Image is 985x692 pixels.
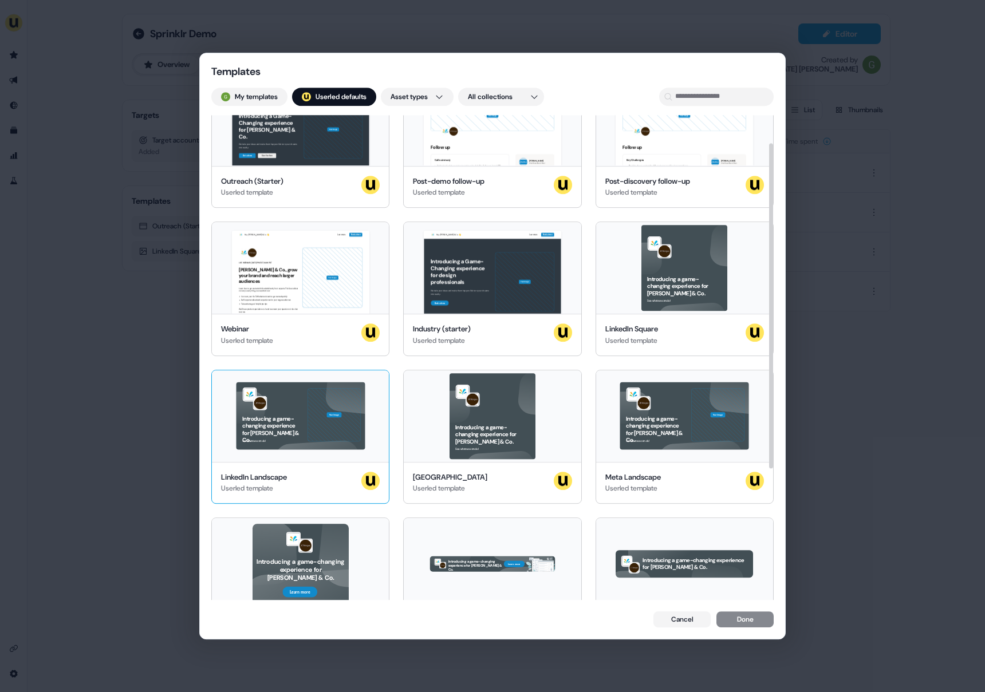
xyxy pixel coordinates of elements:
[596,74,774,208] button: Your imageFollow upKey Challenges Breaking down content for different personas/buying committees ...
[221,187,283,198] div: Userled template
[413,483,487,494] div: Userled template
[361,472,380,490] img: userled logo
[361,323,380,342] img: userled logo
[381,88,454,106] button: Asset types
[605,323,658,335] div: LinkedIn Square
[458,88,544,106] button: All collections
[211,517,389,652] button: Introducing a game-changing experience for [PERSON_NAME] & Co.Learn more
[468,91,513,102] span: All collections
[221,176,283,187] div: Outreach (Starter)
[605,176,690,187] div: Post-discovery follow-up
[746,176,764,194] img: userled logo
[403,517,581,652] button: Introducing a game-changing experience for [PERSON_NAME] & Co.Learn more
[653,611,711,627] button: Cancel
[221,472,287,483] div: LinkedIn Landscape
[361,176,380,194] img: userled logo
[554,472,572,490] img: userled logo
[746,472,764,490] img: userled logo
[596,222,774,356] button: Introducing a game-changing experience for [PERSON_NAME] & Co.See what we can do!LinkedIn SquareU...
[211,222,389,356] button: Hey [PERSON_NAME] & Co. 👋Learn moreBook a demoLIVE WEBINAR | [DATE] 1PM EST | 10AM PST[PERSON_NAM...
[605,483,661,494] div: Userled template
[605,335,658,346] div: Userled template
[211,88,287,106] button: My templates
[413,472,487,483] div: [GEOGRAPHIC_DATA]
[211,370,389,504] button: Introducing a game-changing experience for [PERSON_NAME] & Co.See what we can do!Your imageLinked...
[302,92,311,101] img: userled logo
[302,92,311,101] div: ;
[605,187,690,198] div: Userled template
[221,483,287,494] div: Userled template
[221,335,273,346] div: Userled template
[605,472,661,483] div: Meta Landscape
[403,370,581,504] button: Introducing a game-changing experience for [PERSON_NAME] & Co.See what we can do![GEOGRAPHIC_DATA...
[413,335,471,346] div: Userled template
[403,222,581,356] button: Hey [PERSON_NAME] & Co. 👋Learn moreBook a demoIntroducing a Game-Changing experience for design p...
[221,323,273,335] div: Webinar
[413,176,484,187] div: Post-demo follow-up
[413,323,471,335] div: Industry (starter)
[292,88,376,106] button: userled logo;Userled defaults
[211,74,389,208] button: Introducing a Game-Changing experience for [PERSON_NAME] & Co.We take your ideas and make them ha...
[554,323,572,342] img: userled logo
[596,370,774,504] button: Introducing a game-changing experience for [PERSON_NAME] & Co.See what we can do!Your imageMeta L...
[413,187,484,198] div: Userled template
[221,92,230,101] img: Georgia
[554,176,572,194] img: userled logo
[211,65,326,78] div: Templates
[403,74,581,208] button: Your imageFollow upCall summary Understand what current conversion rates look like & discuss targ...
[596,517,774,652] button: Introducing a game-changing experience for [PERSON_NAME] & Co.
[746,323,764,342] img: userled logo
